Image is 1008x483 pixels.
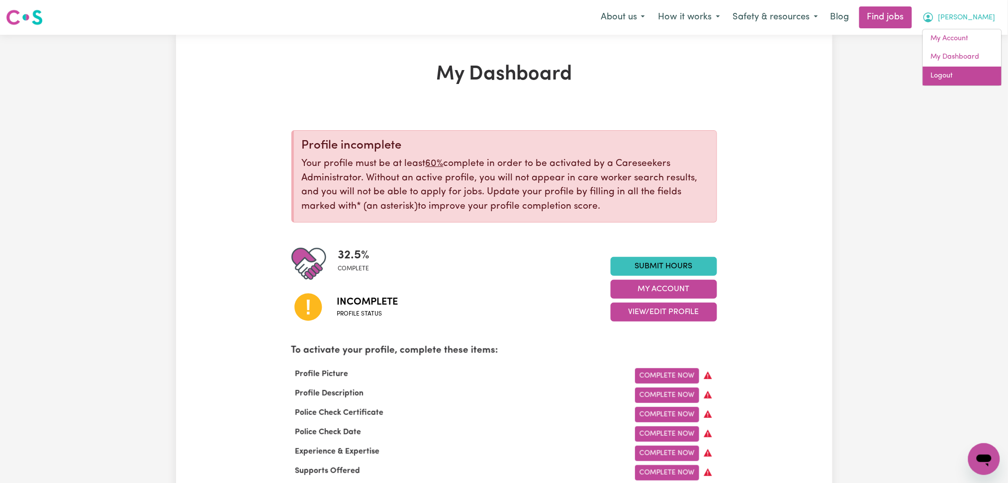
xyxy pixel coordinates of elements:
[727,7,825,28] button: Safety & resources
[337,310,398,319] span: Profile status
[291,390,368,398] span: Profile Description
[6,6,43,29] a: Careseekers logo
[302,139,709,153] div: Profile incomplete
[923,29,1002,48] a: My Account
[302,157,709,214] p: Your profile must be at least complete in order to be activated by a Careseekers Administrator. W...
[291,448,384,456] span: Experience & Expertise
[916,7,1002,28] button: My Account
[611,280,717,299] button: My Account
[291,63,717,86] h1: My Dashboard
[6,8,43,26] img: Careseekers logo
[611,257,717,276] a: Submit Hours
[922,29,1002,86] div: My Account
[938,12,996,23] span: [PERSON_NAME]
[635,465,699,481] a: Complete Now
[923,67,1002,85] a: Logout
[426,159,444,168] u: 60%
[338,246,370,264] span: 32.5 %
[338,264,370,273] span: complete
[291,344,717,358] p: To activate your profile, complete these items:
[923,48,1002,67] a: My Dashboard
[825,6,855,28] a: Blog
[291,467,365,475] span: Supports Offered
[635,407,699,422] a: Complete Now
[291,428,366,436] span: Police Check Date
[635,446,699,461] a: Complete Now
[635,388,699,403] a: Complete Now
[338,246,378,281] div: Profile completeness: 32.5%
[337,295,398,310] span: Incomplete
[357,202,418,211] span: an asterisk
[651,7,727,28] button: How it works
[594,7,651,28] button: About us
[291,370,353,378] span: Profile Picture
[291,409,388,417] span: Police Check Certificate
[635,368,699,384] a: Complete Now
[968,443,1000,475] iframe: Button to launch messaging window
[859,6,912,28] a: Find jobs
[611,303,717,322] button: View/Edit Profile
[635,426,699,442] a: Complete Now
